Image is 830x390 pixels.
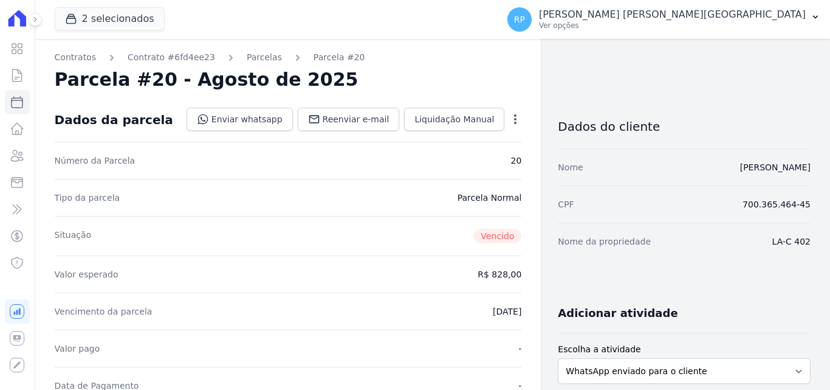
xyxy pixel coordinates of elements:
dt: CPF [558,198,574,211]
dt: Tipo da parcela [55,192,120,204]
span: Reenviar e-mail [323,113,389,125]
a: Liquidação Manual [404,108,504,131]
dd: LA-C 402 [772,235,811,248]
span: Vencido [473,229,521,243]
dd: 20 [511,155,522,167]
dt: Situação [55,229,92,243]
p: Ver opções [539,21,806,30]
a: Parcelas [247,51,282,64]
nav: Breadcrumb [55,51,522,64]
span: Liquidação Manual [414,113,494,125]
dd: R$ 828,00 [478,268,521,280]
button: RP [PERSON_NAME] [PERSON_NAME][GEOGRAPHIC_DATA] Ver opções [498,2,830,37]
a: Reenviar e-mail [298,108,400,131]
dt: Valor pago [55,343,100,355]
dt: Nome [558,161,583,173]
h2: Parcela #20 - Agosto de 2025 [55,69,358,91]
a: Contrato #6fd4ee23 [128,51,215,64]
dd: 700.365.464-45 [743,198,811,211]
h3: Dados do cliente [558,119,811,134]
dd: [DATE] [493,305,521,318]
button: 2 selecionados [55,7,165,30]
div: Dados da parcela [55,113,173,127]
span: RP [514,15,525,24]
h3: Adicionar atividade [558,306,677,321]
dt: Vencimento da parcela [55,305,153,318]
dd: Parcela Normal [458,192,522,204]
label: Escolha a atividade [558,343,811,356]
a: [PERSON_NAME] [740,162,811,172]
dt: Número da Parcela [55,155,135,167]
dt: Nome da propriedade [558,235,651,248]
a: Parcela #20 [314,51,365,64]
dd: - [518,343,521,355]
dt: Valor esperado [55,268,118,280]
p: [PERSON_NAME] [PERSON_NAME][GEOGRAPHIC_DATA] [539,9,806,21]
a: Enviar whatsapp [187,108,293,131]
a: Contratos [55,51,96,64]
